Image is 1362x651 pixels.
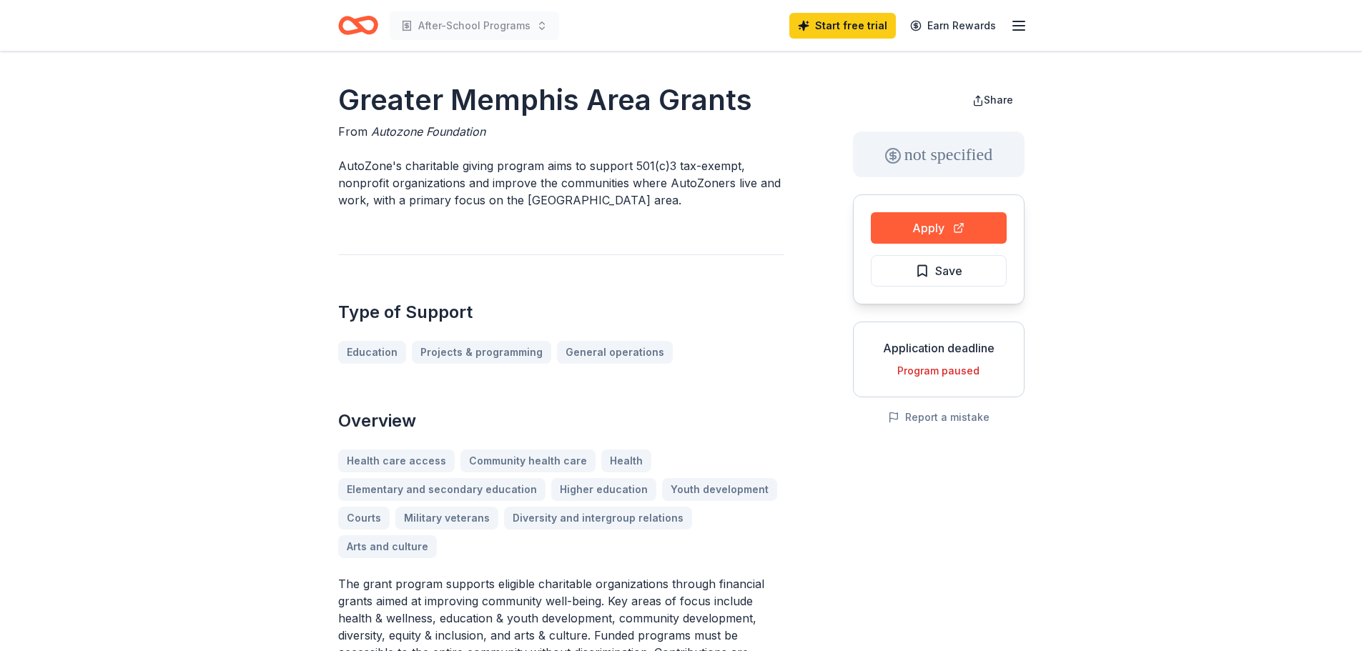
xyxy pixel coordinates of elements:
span: After-School Programs [418,17,531,34]
a: General operations [557,341,673,364]
span: Save [935,262,962,280]
button: Apply [871,212,1007,244]
button: Save [871,255,1007,287]
div: not specified [853,131,1025,177]
a: Projects & programming [412,341,551,364]
a: Start free trial [789,13,896,39]
a: Home [338,9,378,42]
h2: Type of Support [338,301,784,324]
div: Program paused [865,362,1012,379]
div: From [338,123,784,140]
h1: Greater Memphis Area Grants [338,80,784,120]
a: Earn Rewards [902,13,1005,39]
p: AutoZone's charitable giving program aims to support 501(c)3 tax-exempt, nonprofit organizations ... [338,157,784,209]
button: Report a mistake [888,409,990,426]
button: After-School Programs [390,11,559,40]
div: Application deadline [865,339,1012,357]
a: Education [338,341,406,364]
span: Autozone Foundation [371,124,485,139]
button: Share [961,86,1025,114]
h2: Overview [338,409,784,432]
span: Share [984,94,1013,106]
